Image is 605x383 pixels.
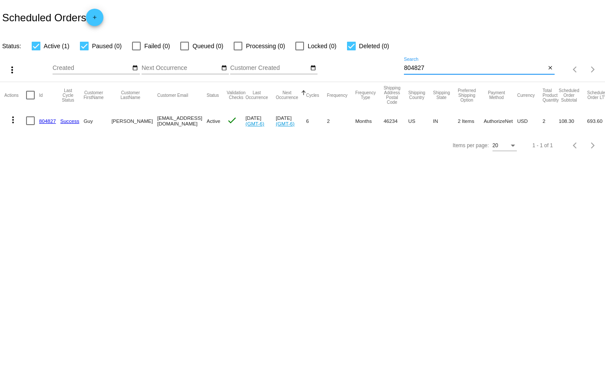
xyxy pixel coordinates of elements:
mat-cell: [DATE] [245,108,276,133]
button: Change sorting for LastProcessingCycleId [60,88,76,102]
mat-cell: AuthorizeNet [484,108,517,133]
button: Change sorting for CurrencyIso [517,92,535,98]
span: Locked (0) [307,41,336,51]
button: Change sorting for NextOccurrenceUtc [276,90,298,100]
span: Deleted (0) [359,41,389,51]
button: Change sorting for PreferredShippingOption [458,88,476,102]
button: Change sorting for FrequencyType [355,90,376,100]
mat-header-cell: Validation Checks [227,82,245,108]
div: Items per page: [453,142,489,149]
mat-cell: Guy [84,108,112,133]
div: 1 - 1 of 1 [532,142,553,149]
span: Queued (0) [192,41,223,51]
input: Next Occurrence [142,65,220,72]
button: Change sorting for ShippingState [433,90,450,100]
button: Change sorting for PaymentMethod.Type [484,90,509,100]
mat-icon: date_range [310,65,316,72]
mat-header-cell: Actions [4,82,26,108]
input: Created [53,65,131,72]
button: Change sorting for Subtotal [559,88,579,102]
button: Change sorting for Cycles [306,92,319,98]
mat-cell: Months [355,108,383,133]
span: Active [207,118,221,124]
button: Next page [584,137,602,154]
span: Paused (0) [92,41,122,51]
mat-cell: IN [433,108,458,133]
mat-cell: 108.30 [559,108,587,133]
span: Status: [2,43,21,50]
button: Change sorting for ShippingPostcode [383,86,400,105]
mat-icon: add [89,14,100,25]
mat-select: Items per page: [493,143,517,149]
button: Change sorting for Status [207,92,219,98]
mat-cell: USD [517,108,543,133]
mat-cell: [DATE] [276,108,306,133]
button: Clear [545,64,555,73]
h2: Scheduled Orders [2,9,103,26]
mat-icon: date_range [221,65,227,72]
mat-cell: 6 [306,108,327,133]
a: 804827 [39,118,56,124]
button: Change sorting for Frequency [327,92,347,98]
input: Customer Created [230,65,308,72]
mat-cell: 46234 [383,108,408,133]
mat-cell: 2 Items [458,108,484,133]
button: Change sorting for LastOccurrenceUtc [245,90,268,100]
span: Active (1) [44,41,69,51]
button: Change sorting for CustomerLastName [112,90,149,100]
a: Success [60,118,79,124]
button: Change sorting for CustomerFirstName [84,90,104,100]
button: Previous page [567,137,584,154]
button: Change sorting for ShippingCountry [408,90,425,100]
span: 20 [493,142,498,149]
span: Failed (0) [144,41,170,51]
mat-cell: [PERSON_NAME] [112,108,157,133]
button: Change sorting for CustomerEmail [157,92,188,98]
mat-cell: 2 [542,108,559,133]
mat-icon: date_range [132,65,138,72]
mat-icon: close [547,65,553,72]
mat-icon: more_vert [8,115,18,125]
button: Next page [584,61,602,78]
mat-icon: more_vert [7,65,17,75]
mat-cell: US [408,108,433,133]
mat-icon: check [227,115,237,125]
mat-cell: [EMAIL_ADDRESS][DOMAIN_NAME] [157,108,207,133]
mat-cell: 2 [327,108,355,133]
span: Processing (0) [246,41,285,51]
input: Search [404,65,545,72]
a: (GMT-6) [245,121,264,126]
button: Change sorting for Id [39,92,43,98]
button: Previous page [567,61,584,78]
mat-header-cell: Total Product Quantity [542,82,559,108]
a: (GMT-6) [276,121,294,126]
